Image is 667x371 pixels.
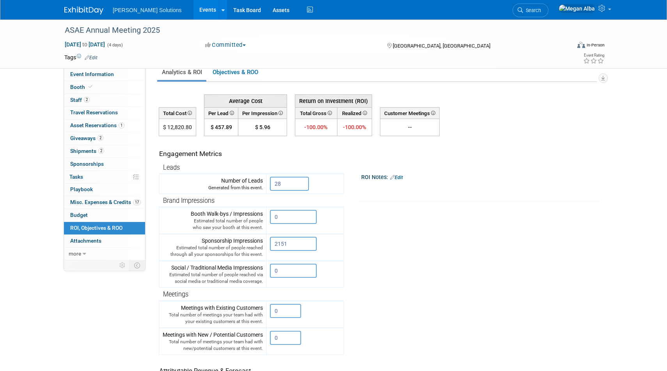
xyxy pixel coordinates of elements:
span: [PERSON_NAME] Solutions [113,7,182,13]
a: Giveaways2 [64,132,145,145]
span: [DATE] [DATE] [64,41,105,48]
span: Meetings [163,291,188,298]
div: ASAE Annual Meeting 2025 [62,23,559,37]
div: Estimated total number of people who saw your booth at this event. [163,218,263,231]
span: Event Information [70,71,114,77]
th: Realized [337,107,372,119]
a: Attachments [64,235,145,247]
span: $ 457.89 [211,124,232,130]
a: Booth [64,81,145,94]
span: to [81,41,89,48]
a: more [64,248,145,260]
span: ROI, Objectives & ROO [70,225,122,231]
div: Number of Leads [163,177,263,191]
span: -100.00% [304,124,328,131]
td: Tags [64,53,98,61]
td: Toggle Event Tabs [129,260,145,270]
div: Total number of meetings your team had with new/potential customers at this event. [163,339,263,352]
th: Total Gross [295,107,337,119]
span: 17 [133,199,141,205]
span: Shipments [70,148,104,154]
a: Budget [64,209,145,222]
div: -- [383,123,436,131]
span: Playbook [70,186,93,192]
img: ExhibitDay [64,7,103,14]
a: ROI, Objectives & ROO [64,222,145,234]
span: Travel Reservations [70,109,118,115]
th: Return on Investment (ROI) [295,94,372,107]
div: Event Format [524,41,605,52]
div: Meetings with New / Potential Customers [163,331,263,352]
a: Objectives & ROO [208,65,263,80]
td: $ 12,820.80 [159,119,196,136]
i: Booth reservation complete [89,85,92,89]
div: Sponsorship Impressions [163,237,263,258]
a: Misc. Expenses & Credits17 [64,196,145,209]
div: ROI Notes: [361,171,600,181]
div: Social / Traditional Media Impressions [163,264,263,285]
div: Generated from this event. [163,185,263,191]
span: $ 5.96 [255,124,270,130]
span: (4 days) [106,43,123,48]
span: 1 [119,122,124,128]
div: Booth Walk-bys / Impressions [163,210,263,231]
a: Event Information [64,68,145,81]
a: Analytics & ROI [157,65,206,80]
span: Leads [163,164,180,171]
div: Estimated total number of people reached through all your sponsorships for this event. [163,245,263,258]
th: Customer Meetings [380,107,440,119]
a: Search [513,4,548,17]
th: Per Lead [204,107,238,119]
th: Average Cost [204,94,287,107]
span: more [69,250,81,257]
a: Travel Reservations [64,107,145,119]
a: Edit [85,55,98,60]
span: 2 [84,97,90,103]
div: In-Person [586,42,605,48]
span: Asset Reservations [70,122,124,128]
span: [GEOGRAPHIC_DATA], [GEOGRAPHIC_DATA] [393,43,490,49]
span: Search [523,7,541,13]
img: Format-Inperson.png [577,42,585,48]
span: Brand Impressions [163,197,215,204]
a: Sponsorships [64,158,145,170]
div: Engagement Metrics [159,149,341,159]
a: Tasks [64,171,145,183]
span: Tasks [69,174,83,180]
span: Booth [70,84,94,90]
span: Giveaways [70,135,103,141]
a: Playbook [64,183,145,196]
span: 2 [98,148,104,154]
span: Attachments [70,238,101,244]
span: 2 [98,135,103,141]
td: Personalize Event Tab Strip [116,260,129,270]
button: Committed [202,41,249,49]
a: Staff2 [64,94,145,107]
div: Meetings with Existing Customers [163,304,263,325]
span: -100.00% [343,124,366,131]
span: Sponsorships [70,161,104,167]
span: Misc. Expenses & Credits [70,199,141,205]
th: Per Impression [238,107,287,119]
a: Edit [390,175,403,180]
span: Staff [70,97,90,103]
a: Shipments2 [64,145,145,158]
span: Budget [70,212,88,218]
div: Total number of meetings your team had with your existing customers at this event. [163,312,263,325]
div: Event Rating [583,53,604,57]
img: Megan Alba [559,4,595,13]
div: Estimated total number of people reached via social media or traditional media coverage. [163,272,263,285]
th: Total Cost [159,107,196,119]
a: Asset Reservations1 [64,119,145,132]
